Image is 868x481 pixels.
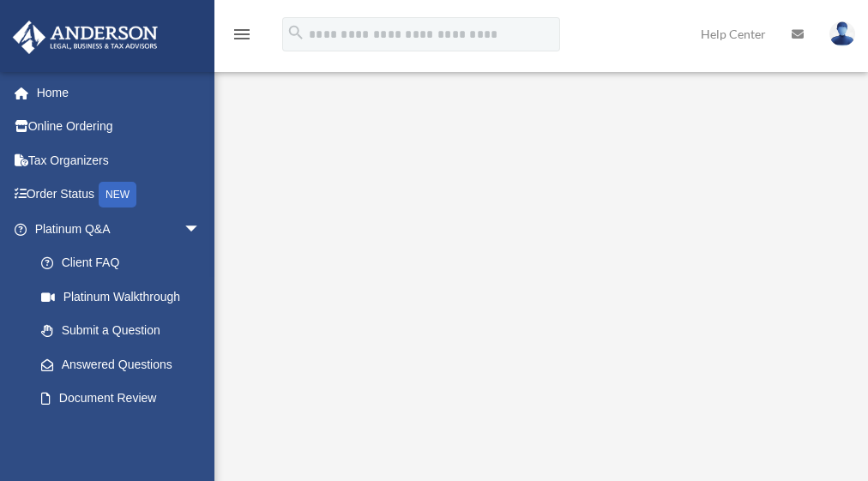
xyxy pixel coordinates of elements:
[24,246,226,280] a: Client FAQ
[24,314,226,348] a: Submit a Question
[12,110,226,144] a: Online Ordering
[12,212,226,246] a: Platinum Q&Aarrow_drop_down
[184,212,218,247] span: arrow_drop_down
[232,85,847,426] iframe: <span data-mce-type="bookmark" style="display: inline-block; width: 0px; overflow: hidden; line-h...
[24,280,218,314] a: Platinum Walkthrough
[286,23,305,42] i: search
[24,415,226,470] a: Platinum Knowledge Room
[12,177,226,213] a: Order StatusNEW
[829,21,855,46] img: User Pic
[12,143,226,177] a: Tax Organizers
[232,30,252,45] a: menu
[12,75,226,110] a: Home
[24,347,226,382] a: Answered Questions
[99,182,136,207] div: NEW
[8,21,163,54] img: Anderson Advisors Platinum Portal
[232,24,252,45] i: menu
[24,382,226,416] a: Document Review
